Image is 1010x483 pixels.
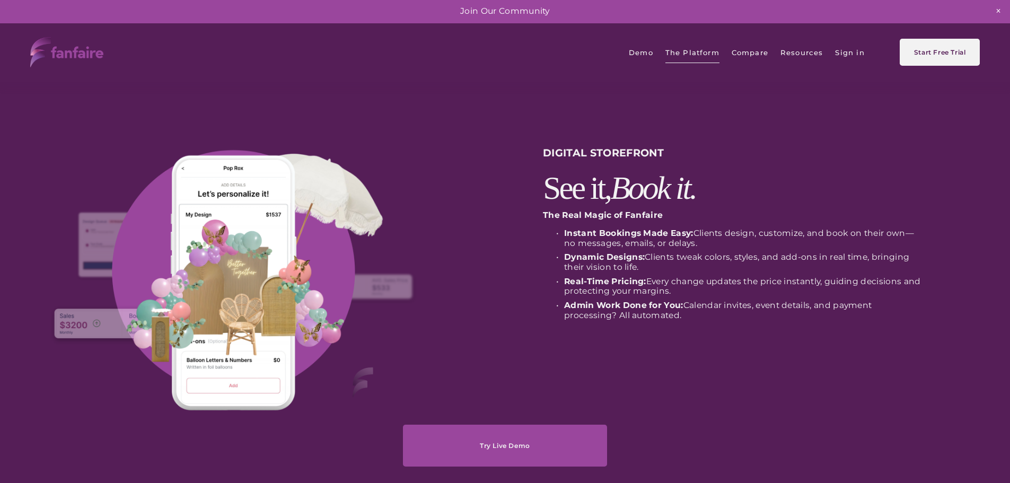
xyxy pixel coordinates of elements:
[900,39,979,66] a: Start Free Trial
[564,301,923,320] p: Calendar invites, event details, and payment processing? All automated.
[543,210,663,220] strong: The Real Magic of Fanfaire
[564,252,645,262] strong: Dynamic Designs:
[564,229,923,248] p: Clients design, customize, and book on their own—no messages, emails, or delays.
[610,170,696,206] em: Book it.
[835,40,864,64] a: Sign in
[564,300,683,310] strong: Admin Work Done for You:
[403,425,608,467] a: Try Live Demo
[732,40,768,64] a: Compare
[665,40,719,64] a: folder dropdown
[780,40,823,64] a: folder dropdown
[665,41,719,64] span: The Platform
[30,37,103,67] img: fanfaire
[543,146,664,159] strong: DIGITAL STOREFRONT
[564,277,923,296] p: Every change updates the price instantly, guiding decisions and protecting your margins.
[564,276,646,286] strong: Real-Time Pricing:
[629,40,653,64] a: Demo
[543,172,923,204] h2: See it,
[780,41,823,64] span: Resources
[564,252,923,272] p: Clients tweak colors, styles, and add-ons in real time, bringing their vision to life.
[564,228,693,238] strong: Instant Bookings Made Easy:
